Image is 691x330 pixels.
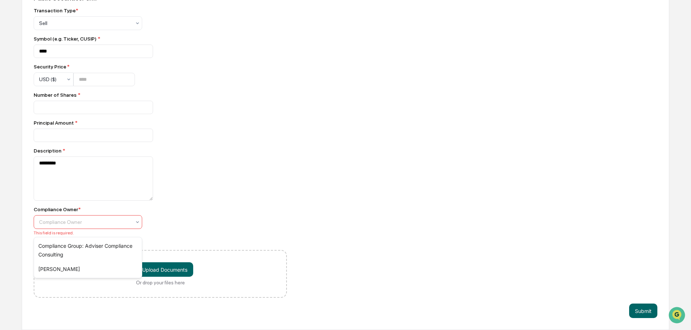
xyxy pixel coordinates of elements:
button: Submit [629,304,657,318]
img: 1746055101610-c473b297-6a78-478c-a979-82029cc54cd1 [7,55,20,68]
div: Supporting Documents [34,241,287,247]
span: Preclearance [14,91,47,99]
p: How can we help? [7,15,132,27]
div: Start new chat [25,55,119,63]
div: Description [34,148,287,154]
div: We're available if you need us! [25,63,92,68]
button: Start new chat [123,58,132,66]
div: Compliance Owner [34,206,81,212]
span: Data Lookup [14,105,46,112]
div: Compliance Group: Adviser Compliance Consulting [34,239,142,262]
div: This field is required. [34,230,287,235]
div: 🗄️ [52,92,58,98]
div: [PERSON_NAME] [34,262,142,276]
div: Security Price [34,64,135,70]
div: Number of Shares [34,92,287,98]
a: 🖐️Preclearance [4,88,50,101]
span: Attestations [60,91,90,99]
a: Powered byPylon [51,122,88,128]
div: 🖐️ [7,92,13,98]
div: Symbol (e.g. Ticker, CUSIP) [34,36,287,42]
div: Transaction Type [34,8,78,13]
span: Pylon [72,123,88,128]
a: 🗄️Attestations [50,88,93,101]
iframe: Open customer support [668,306,687,326]
a: 🔎Data Lookup [4,102,48,115]
div: 🔎 [7,106,13,112]
div: Principal Amount [34,120,287,126]
button: Or drop your files here [128,262,193,277]
div: Or drop your files here [136,280,185,285]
